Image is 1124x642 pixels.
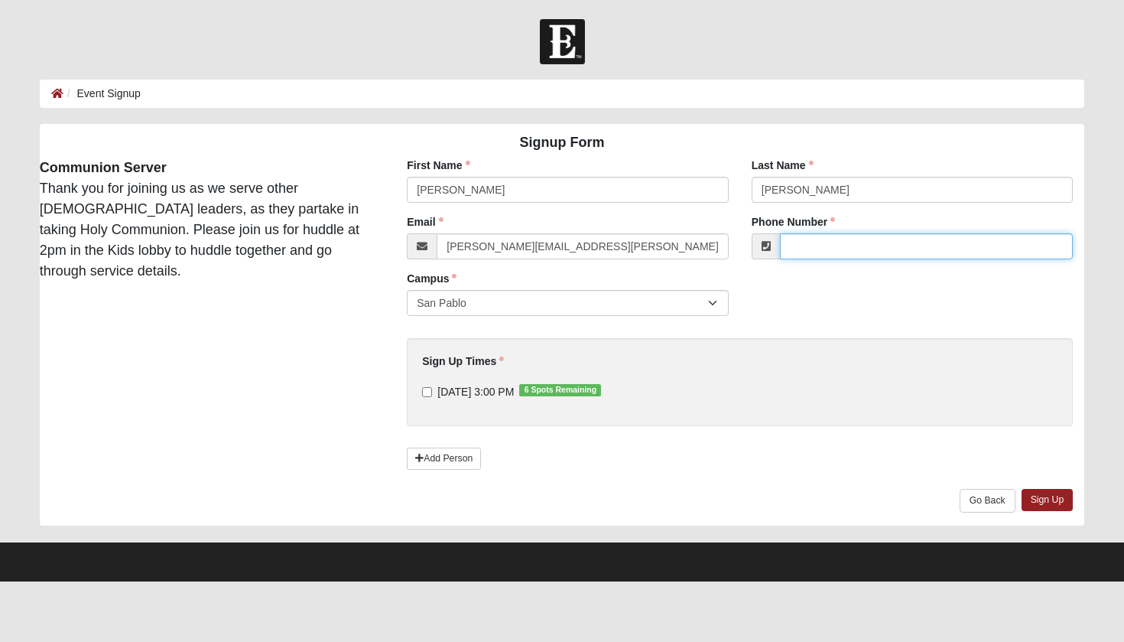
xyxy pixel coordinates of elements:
[407,448,481,470] a: Add Person
[1022,489,1074,511] a: Sign Up
[422,387,432,397] input: [DATE] 3:00 PM6 Spots Remaining
[407,158,469,173] label: First Name
[407,271,456,286] label: Campus
[28,158,385,282] div: Thank you for joining us as we serve other [DEMOGRAPHIC_DATA] leaders, as they partake in taking ...
[407,214,443,230] label: Email
[40,160,167,175] strong: Communion Server
[540,19,585,64] img: Church of Eleven22 Logo
[752,214,836,230] label: Phone Number
[63,86,141,102] li: Event Signup
[40,135,1085,152] h4: Signup Form
[960,489,1015,513] a: Go Back
[519,384,601,396] span: 6 Spots Remaining
[752,158,814,173] label: Last Name
[422,354,504,369] label: Sign Up Times
[437,386,514,398] span: [DATE] 3:00 PM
